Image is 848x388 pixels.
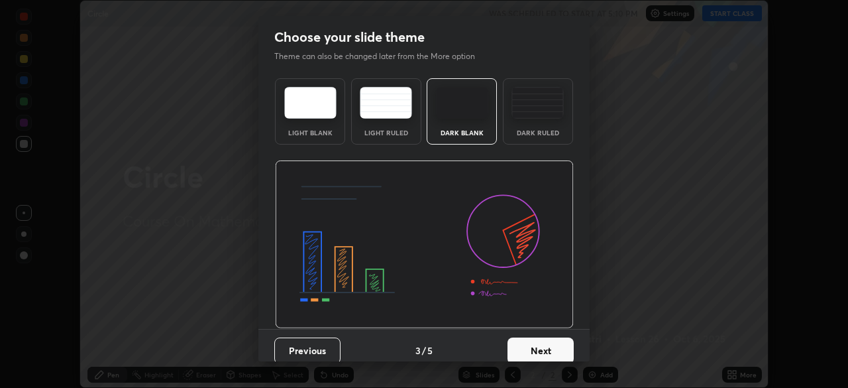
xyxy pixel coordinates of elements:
h4: 5 [427,344,433,357]
div: Light Blank [284,129,337,136]
button: Next [507,338,574,364]
img: darkTheme.f0cc69e5.svg [436,87,488,119]
h4: / [422,344,426,357]
img: lightRuledTheme.5fabf969.svg [360,87,412,119]
h2: Choose your slide theme [274,29,425,46]
div: Light Ruled [360,129,413,136]
img: lightTheme.e5ed3b09.svg [284,87,337,119]
h4: 3 [415,344,421,357]
img: darkThemeBanner.d06ce4a2.svg [275,161,574,329]
div: Dark Ruled [511,129,564,136]
div: Dark Blank [435,129,488,136]
p: Theme can also be changed later from the More option [274,50,489,62]
button: Previous [274,338,341,364]
img: darkRuledTheme.de295e13.svg [511,87,564,119]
